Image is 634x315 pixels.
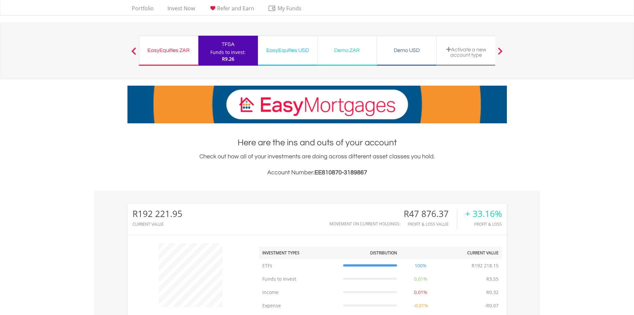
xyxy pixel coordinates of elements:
span: R9.26 [222,56,234,62]
th: Investment Types [259,247,340,259]
td: Income [259,286,340,299]
td: R192 218.15 [468,259,502,272]
div: Profit & Loss [465,222,502,226]
div: Distribution [370,250,397,256]
td: 100% [400,259,441,272]
td: R3.55 [483,272,502,286]
td: R0.32 [483,286,502,299]
div: Activate a new account type [441,47,492,58]
div: Funds to invest: [210,49,246,56]
div: EasyEquities USD [262,46,313,55]
td: -0.01% [400,299,441,312]
h1: Here are the ins and outs of your account [127,137,507,149]
div: TFSA [202,40,254,49]
h3: Account Number: [127,168,507,177]
div: R47 876.37 [404,209,457,219]
a: Invest Now [165,5,198,15]
td: 0.01% [400,286,441,299]
div: Check out how all of your investments are doing across different asset classes you hold. [127,152,507,177]
div: R192 221.95 [132,209,182,219]
div: + 33.16% [465,209,502,219]
div: CURRENT VALUE [132,222,182,226]
div: Profit & Loss Value [404,222,457,226]
td: Funds to Invest [259,272,340,286]
span: EE810870-3189867 [315,169,367,176]
span: Refer and Earn [217,5,254,12]
div: Demo ZAR [321,46,373,55]
th: Current Value [441,247,502,259]
div: EasyEquities ZAR [143,46,194,55]
span: My Funds [268,4,312,13]
td: 0.01% [400,272,441,286]
td: ETFs [259,259,340,272]
a: Refer and Earn [206,5,257,15]
td: -R0.07 [481,299,502,312]
img: EasyMortage Promotion Banner [127,86,507,123]
a: Portfolio [129,5,156,15]
td: Expense [259,299,340,312]
div: Movement on Current Holdings: [329,222,400,226]
div: Demo USD [381,46,432,55]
